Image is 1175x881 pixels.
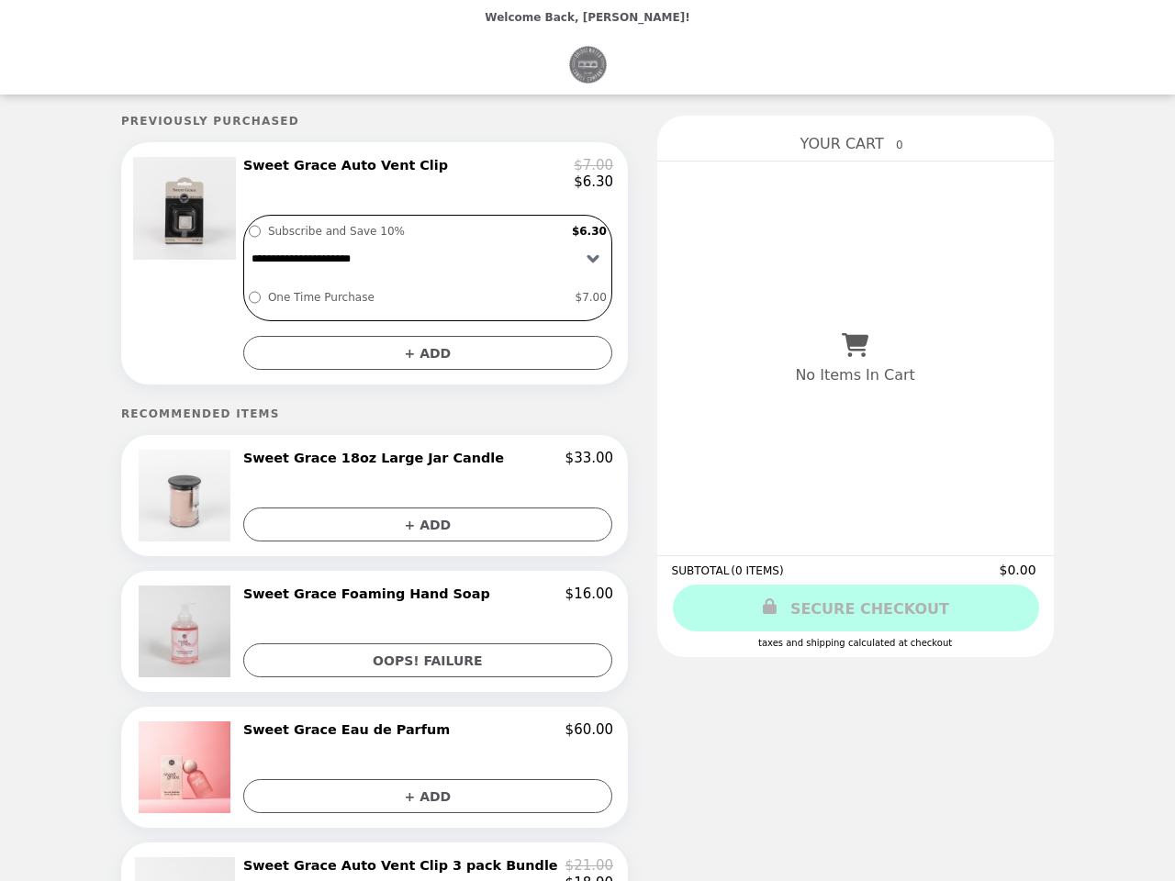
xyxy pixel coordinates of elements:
[243,507,612,541] button: + ADD
[732,564,784,577] span: ( 0 ITEMS )
[571,286,611,308] label: $7.00
[139,585,235,677] img: Sweet Grace Foaming Hand Soap
[243,585,498,602] h2: Sweet Grace Foaming Hand Soap
[243,779,612,813] button: + ADD
[485,11,689,24] p: Welcome Back, [PERSON_NAME]!
[569,46,607,84] img: Brand Logo
[565,721,614,738] p: $60.00
[565,450,614,466] p: $33.00
[243,157,455,173] h2: Sweet Grace Auto Vent Clip
[133,157,241,260] img: Sweet Grace Auto Vent Clip
[139,450,235,541] img: Sweet Grace 18oz Large Jar Candle
[800,135,884,152] span: YOUR CART
[244,242,611,274] select: Select a subscription option
[243,721,457,738] h2: Sweet Grace Eau de Parfum
[263,220,567,242] label: Subscribe and Save 10%
[565,585,614,602] p: $16.00
[889,134,911,156] span: 0
[243,450,511,466] h2: Sweet Grace 18oz Large Jar Candle
[1000,563,1039,577] span: $0.00
[796,366,915,384] p: No Items In Cart
[672,638,1039,648] div: Taxes and Shipping calculated at checkout
[574,157,613,173] p: $7.00
[574,173,613,190] p: $6.30
[121,115,628,128] h5: Previously Purchased
[565,857,614,874] p: $21.00
[567,220,611,242] label: $6.30
[243,336,612,370] button: + ADD
[672,564,732,577] span: SUBTOTAL
[139,721,235,813] img: Sweet Grace Eau de Parfum
[243,857,565,874] h2: Sweet Grace Auto Vent Clip 3 pack Bundle
[243,643,612,677] button: OOPS! FAILURE
[263,286,571,308] label: One Time Purchase
[121,407,628,420] h5: Recommended Items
